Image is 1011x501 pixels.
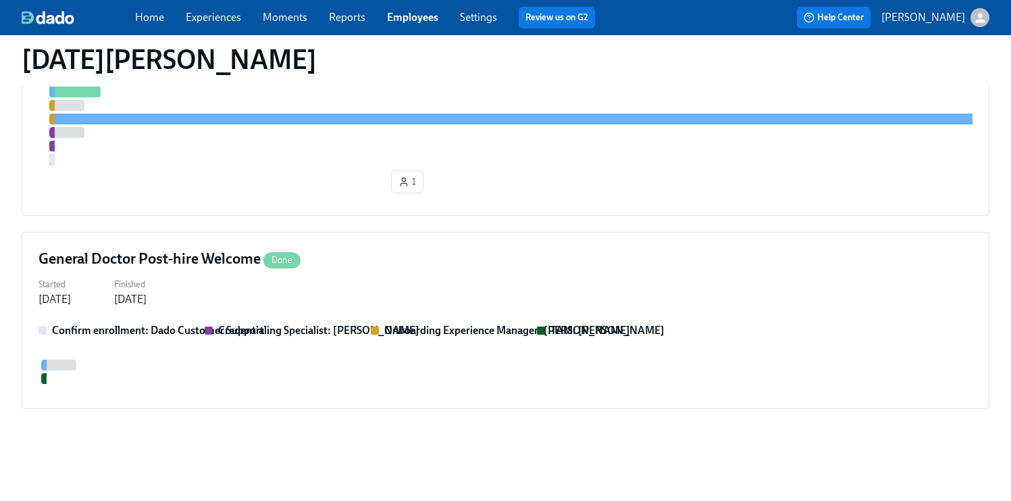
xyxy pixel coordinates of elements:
[52,324,264,337] strong: Confirm enrollment: Dado Customer Support
[263,255,301,265] span: Done
[460,11,497,24] a: Settings
[38,277,71,292] label: Started
[525,11,588,24] a: Review us on G2
[398,175,416,189] span: 1
[114,277,147,292] label: Finished
[38,249,301,269] h4: General Doctor Post-hire Welcome
[329,11,365,24] a: Reports
[38,292,71,307] div: [DATE]
[550,324,665,337] strong: TAM: [PERSON_NAME]
[797,7,871,28] button: Help Center
[22,43,316,76] h1: [DATE][PERSON_NAME]
[384,324,630,337] strong: Onboarding Experience Manager: [PERSON_NAME]
[186,11,241,24] a: Experiences
[263,11,307,24] a: Moments
[114,292,147,307] div: [DATE]
[22,11,135,24] a: dado
[804,11,864,24] span: Help Center
[519,7,595,28] button: Review us on G2
[387,11,438,24] a: Employees
[22,11,74,24] img: dado
[881,10,965,25] p: [PERSON_NAME]
[135,11,164,24] a: Home
[881,8,989,27] button: [PERSON_NAME]
[391,170,423,193] button: 1
[218,324,419,337] strong: Credentialing Specialist: [PERSON_NAME]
